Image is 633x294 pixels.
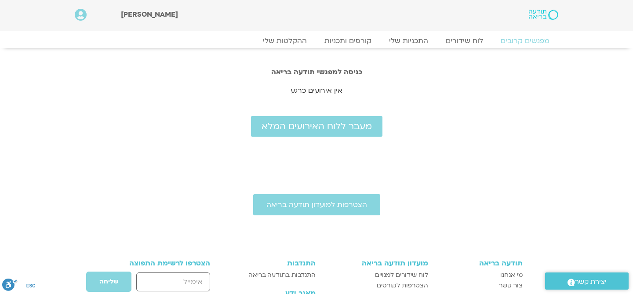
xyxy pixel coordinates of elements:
[66,85,567,97] p: אין אירועים כרגע
[437,259,523,267] h3: תודעה בריאה
[136,272,210,291] input: אימייל
[251,116,382,137] a: מעבר ללוח האירועים המלא
[324,259,428,267] h3: מועדון תודעה בריאה
[377,280,428,291] span: הצטרפות לקורסים
[262,121,372,131] span: מעבר ללוח האירועים המלא
[266,201,367,209] span: הצטרפות למועדון תודעה בריאה
[575,276,607,288] span: יצירת קשר
[437,280,523,291] a: צור קשר
[66,68,567,76] h2: כניסה למפגשי תודעה בריאה
[110,259,210,267] h3: הצטרפו לרשימת התפוצה
[375,270,428,280] span: לוח שידורים למנויים
[545,272,629,290] a: יצירת קשר
[437,36,492,45] a: לוח שידורים
[234,259,316,267] h3: התנדבות
[234,270,316,280] a: התנדבות בתודעה בריאה
[316,36,380,45] a: קורסים ותכניות
[75,36,558,45] nav: Menu
[324,270,428,280] a: לוח שידורים למנויים
[254,36,316,45] a: ההקלטות שלי
[86,271,132,292] button: שליחה
[99,278,118,285] span: שליחה
[437,270,523,280] a: מי אנחנו
[253,194,380,215] a: הצטרפות למועדון תודעה בריאה
[121,10,178,19] span: [PERSON_NAME]
[500,270,523,280] span: מי אנחנו
[324,280,428,291] a: הצטרפות לקורסים
[380,36,437,45] a: התכניות שלי
[499,280,523,291] span: צור קשר
[492,36,558,45] a: מפגשים קרובים
[248,270,316,280] span: התנדבות בתודעה בריאה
